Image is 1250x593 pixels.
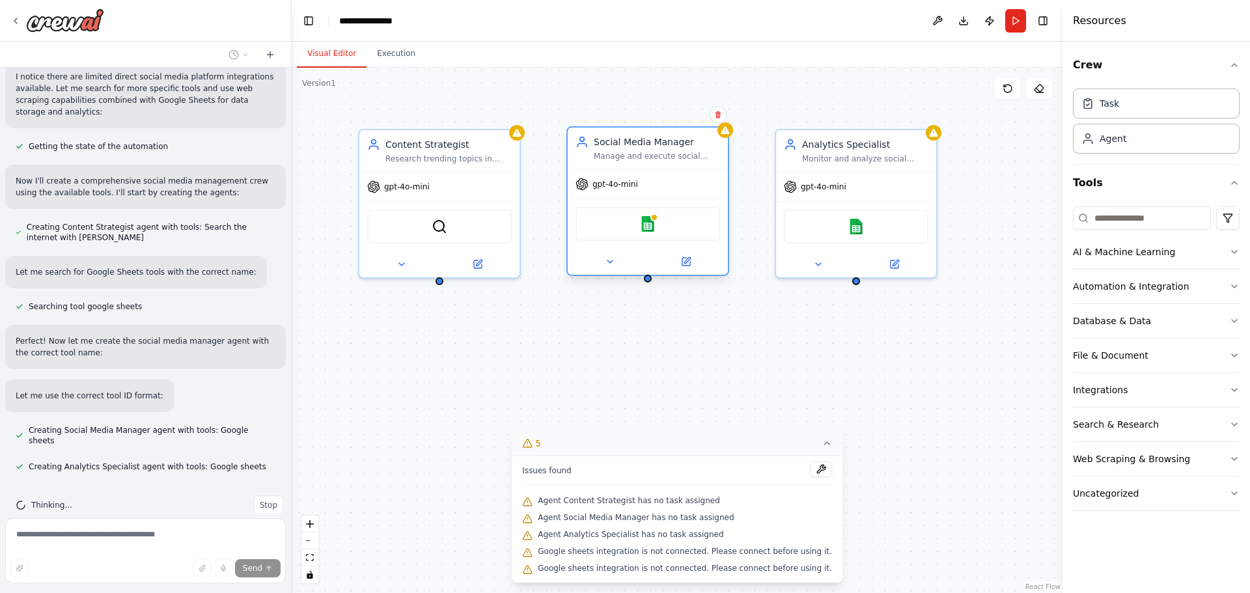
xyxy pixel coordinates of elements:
[1073,487,1139,500] div: Uncategorized
[1073,13,1126,29] h4: Resources
[432,219,447,234] img: SerperDevTool
[801,182,846,192] span: gpt-4o-mini
[1073,245,1175,258] div: AI & Machine Learning
[649,254,723,269] button: Open in side panel
[1073,201,1240,521] div: Tools
[640,216,656,232] img: Google sheets
[384,182,430,192] span: gpt-4o-mini
[594,151,720,161] div: Manage and execute social media posting schedules across {platforms}. Create detailed posting sch...
[10,559,29,577] button: Improve this prompt
[358,129,521,279] div: Content StrategistResearch trending topics in {industry} and generate creative content ideas for ...
[16,71,275,118] p: I notice there are limited direct social media platform integrations available. Let me search for...
[16,390,163,402] p: Let me use the correct tool ID format:
[29,141,168,152] span: Getting the state of the automation
[16,175,275,199] p: Now I'll create a comprehensive social media management crew using the available tools. I'll star...
[301,566,318,583] button: toggle interactivity
[775,129,937,279] div: Analytics SpecialistMonitor and analyze social media engagement metrics across {platforms}. Track...
[566,129,729,279] div: Social Media ManagerManage and execute social media posting schedules across {platforms}. Create ...
[1073,452,1190,465] div: Web Scraping & Browsing
[1073,83,1240,164] div: Crew
[16,266,257,278] p: Let me search for Google Sheets tools with the correct name:
[27,222,275,243] span: Creating Content Strategist agent with tools: Search the internet with [PERSON_NAME]
[385,154,512,164] div: Research trending topics in {industry} and generate creative content ideas for social media posts...
[193,559,212,577] button: Upload files
[301,549,318,566] button: fit view
[1073,349,1148,362] div: File & Document
[301,516,318,583] div: React Flow controls
[1100,132,1126,145] div: Agent
[339,14,404,27] nav: breadcrumb
[848,219,864,234] img: Google sheets
[1073,47,1240,83] button: Crew
[522,465,572,476] span: Issues found
[857,256,931,272] button: Open in side panel
[1073,304,1240,338] button: Database & Data
[254,495,283,515] button: Stop
[535,437,541,450] span: 5
[299,12,318,30] button: Hide left sidebar
[1073,235,1240,269] button: AI & Machine Learning
[1073,338,1240,372] button: File & Document
[538,546,832,557] span: Google sheets integration is not connected. Please connect before using it.
[1073,407,1240,441] button: Search & Research
[29,301,142,312] span: Searching tool google sheets
[710,106,727,123] button: Delete node
[301,532,318,549] button: zoom out
[1073,280,1189,293] div: Automation & Integration
[592,179,638,189] span: gpt-4o-mini
[802,154,928,164] div: Monitor and analyze social media engagement metrics across {platforms}. Track performance data, i...
[1034,12,1052,30] button: Hide right sidebar
[1073,165,1240,201] button: Tools
[538,563,832,573] span: Google sheets integration is not connected. Please connect before using it.
[302,78,336,89] div: Version 1
[243,563,262,573] span: Send
[367,40,426,68] button: Execution
[385,138,512,151] div: Content Strategist
[31,500,72,510] span: Thinking...
[441,256,514,272] button: Open in side panel
[301,516,318,532] button: zoom in
[1073,314,1151,327] div: Database & Data
[1073,373,1240,407] button: Integrations
[594,135,720,148] div: Social Media Manager
[1073,418,1159,431] div: Search & Research
[235,559,281,577] button: Send
[1073,269,1240,303] button: Automation & Integration
[26,8,104,32] img: Logo
[16,335,275,359] p: Perfect! Now let me create the social media manager agent with the correct tool name:
[29,462,266,472] span: Creating Analytics Specialist agent with tools: Google sheets
[538,512,734,523] span: Agent Social Media Manager has no task assigned
[29,425,275,446] span: Creating Social Media Manager agent with tools: Google sheets
[512,432,842,456] button: 5
[1073,383,1128,396] div: Integrations
[214,559,232,577] button: Click to speak your automation idea
[1025,583,1061,590] a: React Flow attribution
[260,47,281,62] button: Start a new chat
[1100,97,1119,110] div: Task
[802,138,928,151] div: Analytics Specialist
[538,529,723,540] span: Agent Analytics Specialist has no task assigned
[223,47,255,62] button: Switch to previous chat
[297,40,367,68] button: Visual Editor
[1073,442,1240,476] button: Web Scraping & Browsing
[1073,476,1240,510] button: Uncategorized
[260,500,277,510] span: Stop
[538,495,720,506] span: Agent Content Strategist has no task assigned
